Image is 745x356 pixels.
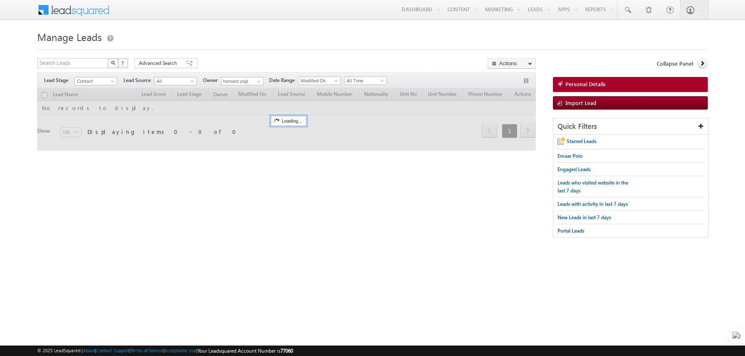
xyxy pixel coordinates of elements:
div: Loading... [271,116,306,126]
span: Import Lead [565,99,596,106]
a: Personal Details [553,77,708,92]
a: Modified On [298,77,341,85]
img: Search [111,61,115,65]
span: Contact [75,77,115,85]
span: Modified On [298,77,338,85]
span: ? [121,59,125,67]
span: Date Range [269,77,298,84]
div: Quick Filters [553,118,708,135]
span: Your Leadsquared Account Number is [198,348,293,354]
span: Personal Details [565,80,606,88]
button: ? [118,58,128,68]
span: Lead Stage [44,77,74,84]
a: Contact Support [96,348,129,353]
a: Acceptable Use [164,348,196,353]
span: 77060 [280,348,293,354]
input: Type to Search [221,77,264,85]
span: © 2025 LeadSquared | | | | | [37,347,293,355]
a: Contact [74,77,117,85]
span: Portal Leads [557,228,584,234]
span: New Leads in last 7 days [557,214,611,220]
button: Actions [488,58,536,69]
a: All Time [344,77,387,85]
a: About [83,348,95,353]
span: Engaged Leads [557,166,591,172]
span: Starred Leads [567,138,596,144]
span: Advanced Search [139,59,180,67]
span: Leads with activity in last 7 days [557,201,628,207]
span: Collapse Panel [657,60,693,67]
span: All [154,77,194,85]
span: All Time [344,77,384,85]
a: All [154,77,197,85]
span: Owner [203,77,221,84]
span: Emaar Polo [557,153,583,159]
a: Show All Items [252,77,263,86]
span: Manage Leads [37,30,102,44]
span: Leads who visited website in the last 7 days [557,179,628,194]
a: Terms of Service [131,348,163,353]
span: Lead Source [123,77,154,84]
